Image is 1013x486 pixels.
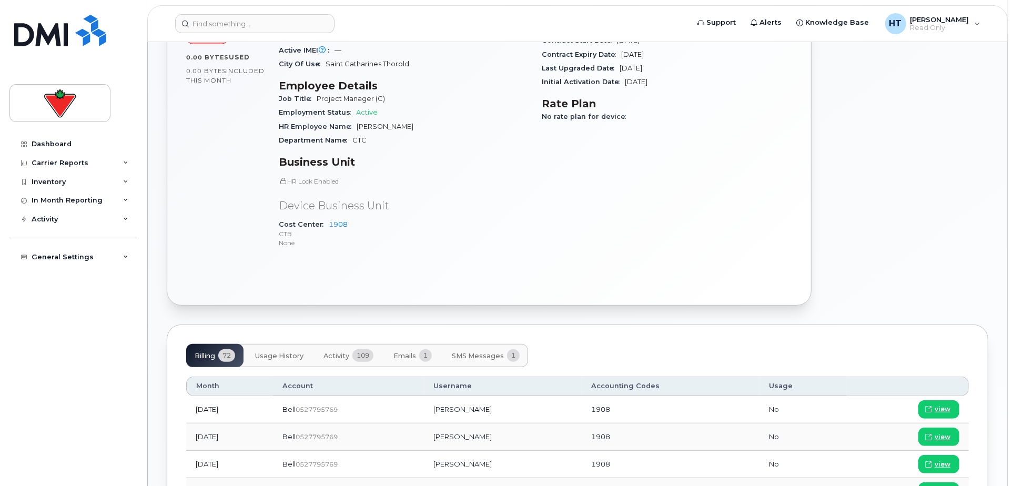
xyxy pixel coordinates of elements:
[744,12,789,33] a: Alerts
[296,460,338,468] span: 0527795769
[229,53,250,61] span: used
[352,349,373,362] span: 109
[542,64,620,72] span: Last Upgraded Date
[279,177,529,186] p: HR Lock Enabled
[296,406,338,413] span: 0527795769
[279,46,335,54] span: Active IMEI
[591,460,610,468] span: 1908
[282,460,296,468] span: Bell
[759,396,846,423] td: No
[621,50,644,58] span: [DATE]
[255,352,303,360] span: Usage History
[296,433,338,441] span: 0527795769
[806,17,869,28] span: Knowledge Base
[317,95,385,103] span: Project Manager (C)
[186,451,273,478] td: [DATE]
[424,377,582,396] th: Username
[186,67,226,75] span: 0.00 Bytes
[329,220,348,228] a: 1908
[759,451,846,478] td: No
[186,377,273,396] th: Month
[935,404,950,414] span: view
[279,198,529,214] p: Device Business Unit
[424,423,582,451] td: [PERSON_NAME]
[691,12,744,33] a: Support
[393,352,416,360] span: Emails
[542,97,792,110] h3: Rate Plan
[591,432,610,441] span: 1908
[419,349,432,362] span: 1
[542,113,631,120] span: No rate plan for device
[282,432,296,441] span: Bell
[175,14,335,33] input: Find something...
[326,60,409,68] span: Saint Catharines Thorold
[910,24,969,32] span: Read Only
[186,67,265,84] span: included this month
[542,78,625,86] span: Initial Activation Date
[918,428,959,446] a: view
[620,64,642,72] span: [DATE]
[279,136,352,144] span: Department Name
[335,46,341,54] span: —
[424,396,582,423] td: [PERSON_NAME]
[279,123,357,130] span: HR Employee Name
[918,400,959,419] a: view
[910,15,969,24] span: [PERSON_NAME]
[707,17,736,28] span: Support
[582,377,759,396] th: Accounting Codes
[452,352,504,360] span: SMS Messages
[279,60,326,68] span: City Of Use
[759,377,846,396] th: Usage
[759,423,846,451] td: No
[279,156,529,168] h3: Business Unit
[279,220,329,228] span: Cost Center
[279,238,529,247] p: None
[625,78,647,86] span: [DATE]
[935,460,950,469] span: view
[542,50,621,58] span: Contract Expiry Date
[918,455,959,473] a: view
[889,17,902,30] span: HT
[424,451,582,478] td: [PERSON_NAME]
[357,123,413,130] span: [PERSON_NAME]
[591,405,610,413] span: 1908
[279,108,356,116] span: Employment Status
[352,136,367,144] span: CTC
[273,377,424,396] th: Account
[878,13,988,34] div: Heidi Tran
[507,349,520,362] span: 1
[186,396,273,423] td: [DATE]
[279,95,317,103] span: Job Title
[279,229,529,238] p: CTB
[356,108,378,116] span: Active
[186,423,273,451] td: [DATE]
[323,352,349,360] span: Activity
[760,17,782,28] span: Alerts
[186,54,229,61] span: 0.00 Bytes
[282,405,296,413] span: Bell
[935,432,950,442] span: view
[789,12,877,33] a: Knowledge Base
[279,79,529,92] h3: Employee Details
